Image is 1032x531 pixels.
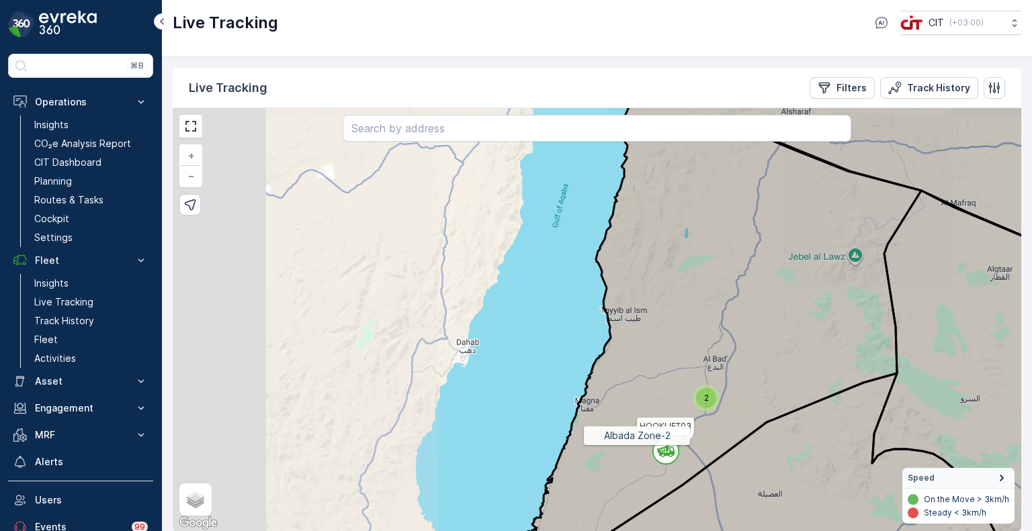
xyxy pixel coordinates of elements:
[34,231,73,244] p: Settings
[907,81,970,95] p: Track History
[29,274,153,293] a: Insights
[34,277,69,290] p: Insights
[8,368,153,395] button: Asset
[924,494,1009,505] p: On the Move > 3km/h
[924,508,986,518] p: Steady < 3km/h
[29,115,153,134] a: Insights
[29,153,153,172] a: CIT Dashboard
[181,166,201,186] a: Zoom Out
[29,191,153,209] a: Routes & Tasks
[34,212,69,226] p: Cockpit
[8,247,153,274] button: Fleet
[8,11,35,38] img: logo
[29,293,153,311] a: Live Tracking
[29,209,153,228] a: Cockpit
[343,115,852,142] input: Search by address
[173,12,278,34] p: Live Tracking
[29,330,153,349] a: Fleet
[8,89,153,115] button: Operations
[35,455,148,469] p: Alerts
[8,422,153,448] button: MRF
[34,314,94,328] p: Track History
[29,311,153,330] a: Track History
[130,60,144,71] p: ⌘B
[35,254,126,267] p: Fleet
[29,228,153,247] a: Settings
[8,487,153,514] a: Users
[181,485,210,514] a: Layers
[880,77,978,99] button: Track History
[900,15,923,30] img: cit-logo_pOk6rL0.png
[902,468,1015,489] summary: Speed
[29,134,153,153] a: CO₂e Analysis Report
[29,349,153,368] a: Activities
[35,428,126,442] p: MRF
[34,295,93,309] p: Live Tracking
[929,16,944,30] p: CIT
[35,401,126,415] p: Engagement
[29,172,153,191] a: Planning
[35,375,126,388] p: Asset
[181,116,201,136] a: View Fullscreen
[35,493,148,507] p: Users
[836,81,867,95] p: Filters
[704,393,709,403] span: 2
[188,150,194,161] span: +
[8,395,153,422] button: Engagement
[34,118,69,132] p: Insights
[188,170,195,181] span: −
[181,146,201,166] a: Zoom In
[908,473,935,483] span: Speed
[900,11,1021,35] button: CIT(+03:00)
[189,79,267,97] p: Live Tracking
[39,11,97,38] img: logo_dark-DEwI_e13.png
[810,77,875,99] button: Filters
[34,156,101,169] p: CIT Dashboard
[34,352,76,365] p: Activities
[34,175,72,188] p: Planning
[34,333,58,346] p: Fleet
[8,448,153,475] a: Alerts
[949,17,984,28] p: ( +03:00 )
[693,385,720,412] div: 2
[34,193,103,207] p: Routes & Tasks
[35,95,126,109] p: Operations
[34,137,131,150] p: CO₂e Analysis Report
